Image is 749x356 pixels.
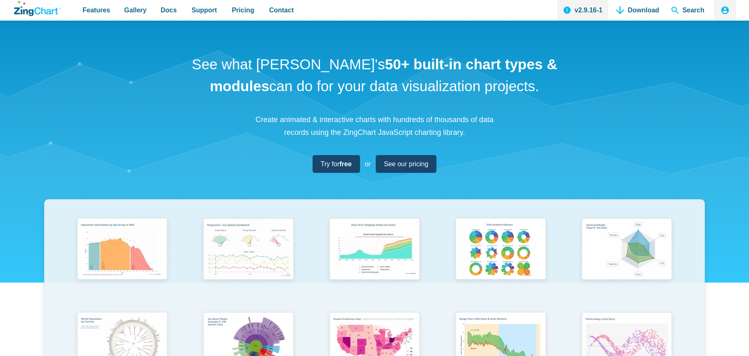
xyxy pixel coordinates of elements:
[198,214,299,286] img: Responsive Live Update Dashboard
[14,1,61,16] a: ZingChart Logo. Click to return to the homepage
[269,5,294,16] span: Contact
[185,214,312,308] a: Responsive Live Update Dashboard
[59,214,185,308] a: Population Distribution by Age Group in 2052
[251,113,498,139] p: Create animated & interactive charts with hundreds of thousands of data records using the ZingCha...
[564,214,690,308] a: Animated Radar Chart ft. Pet Data
[365,158,371,170] span: or
[450,214,551,286] img: Pie Transform Options
[311,214,438,308] a: Area Chart (Displays Nodes on Hover)
[376,155,437,173] a: See our pricing
[339,160,351,167] strong: free
[72,214,173,286] img: Population Distribution by Age Group in 2052
[321,158,352,170] span: Try for
[313,155,360,173] a: Try forfree
[438,214,564,308] a: Pie Transform Options
[83,5,110,16] span: Features
[192,5,217,16] span: Support
[232,5,254,16] span: Pricing
[384,158,429,170] span: See our pricing
[189,54,560,97] h1: See what [PERSON_NAME]'s can do for your data visualization projects.
[161,5,177,16] span: Docs
[576,214,677,286] img: Animated Radar Chart ft. Pet Data
[210,56,557,94] strong: 50+ built-in chart types & modules
[324,214,425,286] img: Area Chart (Displays Nodes on Hover)
[124,5,147,16] span: Gallery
